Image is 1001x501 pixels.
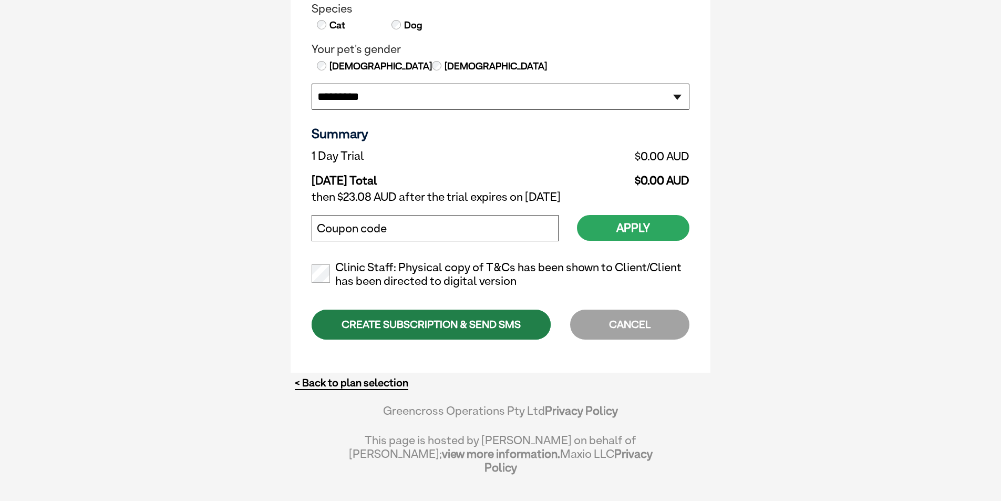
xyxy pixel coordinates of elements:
[295,376,408,390] a: < Back to plan selection
[442,447,560,461] a: view more information.
[312,43,689,56] legend: Your pet's gender
[312,166,517,188] td: [DATE] Total
[312,264,330,283] input: Clinic Staff: Physical copy of T&Cs has been shown to Client/Client has been directed to digital ...
[312,261,689,288] label: Clinic Staff: Physical copy of T&Cs has been shown to Client/Client has been directed to digital ...
[317,222,387,236] label: Coupon code
[484,447,653,474] a: Privacy Policy
[545,404,618,417] a: Privacy Policy
[348,428,653,474] div: This page is hosted by [PERSON_NAME] on behalf of [PERSON_NAME]; Maxio LLC
[312,188,689,207] td: then $23.08 AUD after the trial expires on [DATE]
[312,147,517,166] td: 1 Day Trial
[312,2,689,16] legend: Species
[570,310,689,340] div: CANCEL
[577,215,689,241] button: Apply
[312,310,551,340] div: CREATE SUBSCRIPTION & SEND SMS
[517,166,689,188] td: $0.00 AUD
[312,126,689,141] h3: Summary
[348,404,653,428] div: Greencross Operations Pty Ltd
[517,147,689,166] td: $0.00 AUD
